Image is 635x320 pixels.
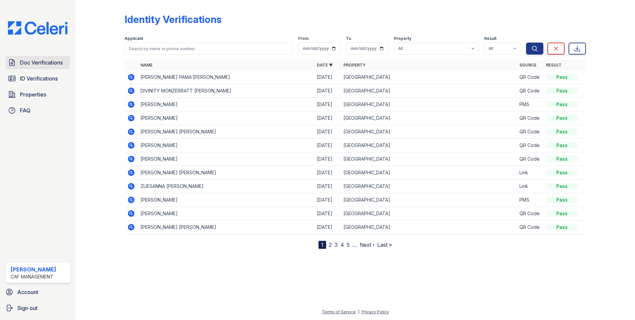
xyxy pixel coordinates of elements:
[377,241,392,248] a: Last »
[17,304,38,312] span: Sign out
[138,180,314,193] td: ZUESANNA [PERSON_NAME]
[546,169,578,176] div: Pass
[341,207,517,221] td: [GEOGRAPHIC_DATA]
[546,87,578,94] div: Pass
[314,71,341,84] td: [DATE]
[314,207,341,221] td: [DATE]
[546,156,578,162] div: Pass
[341,180,517,193] td: [GEOGRAPHIC_DATA]
[138,111,314,125] td: [PERSON_NAME]
[138,193,314,207] td: [PERSON_NAME]
[362,309,389,314] a: Privacy Policy
[314,166,341,180] td: [DATE]
[341,139,517,152] td: [GEOGRAPHIC_DATA]
[3,285,73,299] a: Account
[340,241,344,248] a: 4
[517,84,543,98] td: QR Code
[517,221,543,234] td: QR Code
[341,152,517,166] td: [GEOGRAPHIC_DATA]
[314,98,341,111] td: [DATE]
[546,197,578,203] div: Pass
[5,72,70,85] a: ID Verifications
[517,180,543,193] td: Link
[138,152,314,166] td: [PERSON_NAME]
[11,273,56,280] div: CAF Management
[517,125,543,139] td: QR Code
[341,111,517,125] td: [GEOGRAPHIC_DATA]
[546,210,578,217] div: Pass
[138,125,314,139] td: [PERSON_NAME] [PERSON_NAME]
[138,139,314,152] td: [PERSON_NAME]
[517,207,543,221] td: QR Code
[394,36,411,41] label: Property
[138,221,314,234] td: [PERSON_NAME] [PERSON_NAME]
[546,128,578,135] div: Pass
[317,63,333,68] a: Date ▼
[314,193,341,207] td: [DATE]
[341,71,517,84] td: [GEOGRAPHIC_DATA]
[20,90,46,98] span: Properties
[517,166,543,180] td: Link
[138,98,314,111] td: [PERSON_NAME]
[125,36,143,41] label: Applicant
[298,36,309,41] label: From
[314,84,341,98] td: [DATE]
[314,152,341,166] td: [DATE]
[517,71,543,84] td: QR Code
[343,63,366,68] a: Property
[140,63,152,68] a: Name
[314,139,341,152] td: [DATE]
[20,59,63,67] span: Doc Verifications
[334,241,338,248] a: 3
[517,193,543,207] td: PMS
[546,115,578,121] div: Pass
[5,104,70,117] a: FAQ
[11,265,56,273] div: [PERSON_NAME]
[5,88,70,101] a: Properties
[517,152,543,166] td: QR Code
[546,142,578,149] div: Pass
[358,309,359,314] div: |
[20,75,58,82] span: ID Verifications
[341,125,517,139] td: [GEOGRAPHIC_DATA]
[360,241,375,248] a: Next ›
[517,98,543,111] td: PMS
[546,63,562,68] a: Result
[341,166,517,180] td: [GEOGRAPHIC_DATA]
[341,84,517,98] td: [GEOGRAPHIC_DATA]
[138,166,314,180] td: [PERSON_NAME] [PERSON_NAME]
[17,288,38,296] span: Account
[347,241,350,248] a: 5
[546,224,578,231] div: Pass
[314,111,341,125] td: [DATE]
[346,36,351,41] label: To
[138,84,314,98] td: DIVINITY MONZERRATT [PERSON_NAME]
[517,111,543,125] td: QR Code
[352,241,357,249] span: …
[5,56,70,69] a: Doc Verifications
[484,36,497,41] label: Result
[519,63,536,68] a: Source
[341,193,517,207] td: [GEOGRAPHIC_DATA]
[546,74,578,80] div: Pass
[341,98,517,111] td: [GEOGRAPHIC_DATA]
[314,180,341,193] td: [DATE]
[3,21,73,35] img: CE_Logo_Blue-a8612792a0a2168367f1c8372b55b34899dd931a85d93a1a3d3e32e68fde9ad4.png
[546,101,578,108] div: Pass
[125,13,222,25] div: Identity Verifications
[329,241,332,248] a: 2
[314,125,341,139] td: [DATE]
[517,139,543,152] td: QR Code
[138,71,314,84] td: [PERSON_NAME] PAMA'[PERSON_NAME]
[125,43,293,55] input: Search by name or phone number
[138,207,314,221] td: [PERSON_NAME]
[318,241,326,249] div: 1
[546,183,578,190] div: Pass
[322,309,356,314] a: Terms of Service
[20,106,31,114] span: FAQ
[314,221,341,234] td: [DATE]
[3,301,73,315] a: Sign out
[341,221,517,234] td: [GEOGRAPHIC_DATA]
